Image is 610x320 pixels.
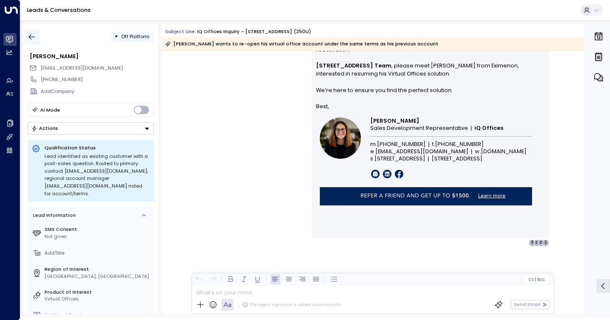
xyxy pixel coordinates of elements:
[40,106,60,114] div: AI Mode
[525,276,547,283] button: Cc|Bcc
[44,144,150,151] p: Qualification Status
[471,125,472,132] font: |
[370,118,419,124] span: [PERSON_NAME]
[316,62,391,69] strong: [STREET_ADDRESS] Team
[242,302,341,308] div: The agent signature is added automatically
[377,141,426,148] a: [PHONE_NUMBER]
[535,277,536,282] span: |
[27,6,91,14] a: Leads & Conversations
[44,233,151,240] div: Not given
[44,295,151,303] div: Virtual Offices
[370,155,374,162] span: s.
[30,212,76,219] div: Lead Information
[428,141,430,148] font: |
[208,274,218,284] button: Redo
[370,125,468,132] span: Sales Development Representative
[44,250,151,257] div: AddTitle
[114,31,118,43] div: •
[41,88,153,95] div: AddCompany
[41,76,153,83] div: [PHONE_NUMBER]
[374,155,425,162] span: [STREET_ADDRESS]
[533,239,540,246] div: S
[432,155,482,162] span: [STREET_ADDRESS]
[194,274,204,284] button: Undo
[316,102,545,110] p: Best,
[44,273,151,280] div: [GEOGRAPHIC_DATA], [GEOGRAPHIC_DATA]
[432,141,435,148] span: t.
[197,28,311,35] div: iQ Offices Inquiry - [STREET_ADDRESS] (250U)
[44,289,151,296] label: Product of Interest
[529,239,535,246] div: 5
[44,312,151,319] div: AddNo. of People
[428,155,429,163] font: |
[165,39,438,48] div: [PERSON_NAME] wants to re-open his virtual office account under the same terms as his previous ac...
[165,28,196,35] span: Subject Line:
[40,65,123,71] span: [EMAIL_ADDRESS][DOMAIN_NAME]
[474,125,503,132] a: iQ Offices
[44,153,150,198] div: Lead identified as existing customer with a post-sales question. Routed to primary contact [EMAIL...
[44,266,151,273] label: Region of Interest
[375,148,469,155] a: [EMAIL_ADDRESS][DOMAIN_NAME]
[370,148,375,155] span: e.
[121,33,150,40] span: Off Platform
[538,239,544,246] div: D
[31,125,58,131] div: Actions
[370,141,377,148] span: m.
[435,141,484,148] a: [PHONE_NUMBER]
[40,65,123,72] span: dajise@eximenon.com
[28,122,154,135] button: Actions
[44,226,151,233] label: SMS Consent
[475,148,481,155] span: w.
[528,277,545,282] span: Cc Bcc
[30,52,153,60] div: [PERSON_NAME]
[471,148,472,155] font: |
[481,148,527,155] a: [DOMAIN_NAME]
[316,5,545,102] p: Hi [PERSON_NAME], Thanks for reaching out about re-opening your solution with the same terms as b...
[542,239,549,246] div: 2
[28,122,154,135] div: Button group with a nested menu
